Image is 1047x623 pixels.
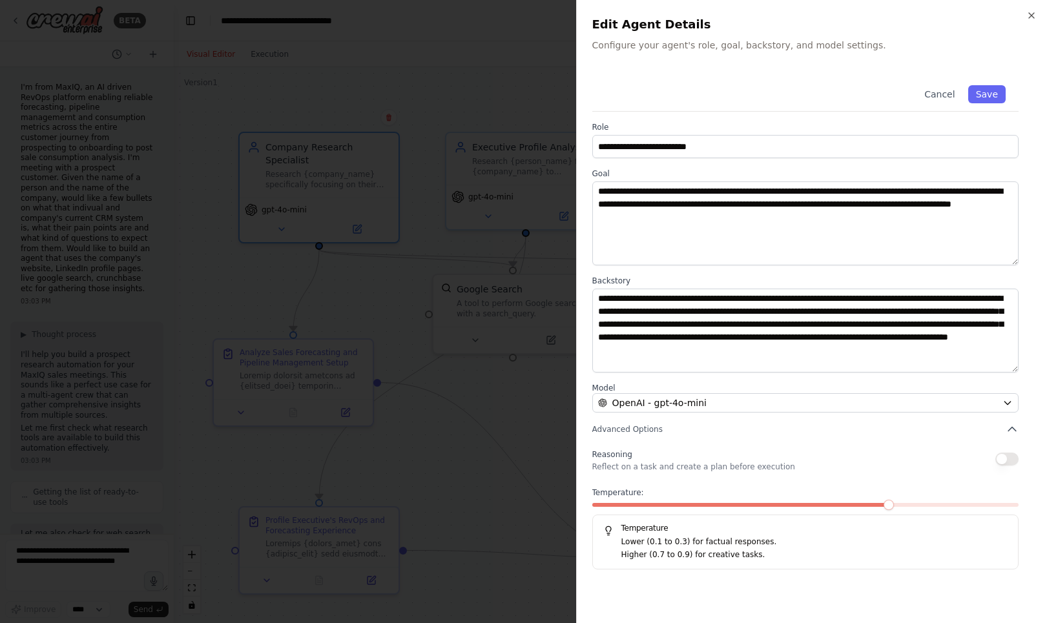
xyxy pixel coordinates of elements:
[592,462,795,472] p: Reflect on a task and create a plan before execution
[592,424,663,434] span: Advanced Options
[592,487,644,498] span: Temperature:
[592,39,1031,52] p: Configure your agent's role, goal, backstory, and model settings.
[592,423,1019,436] button: Advanced Options
[592,15,1031,34] h2: Edit Agent Details
[603,523,1008,533] h5: Temperature
[612,396,707,409] span: OpenAI - gpt-4o-mini
[968,85,1006,103] button: Save
[621,549,1008,562] p: Higher (0.7 to 0.9) for creative tasks.
[592,276,1019,286] label: Backstory
[917,85,962,103] button: Cancel
[592,122,1019,132] label: Role
[592,383,1019,393] label: Model
[592,169,1019,179] label: Goal
[621,536,1008,549] p: Lower (0.1 to 0.3) for factual responses.
[592,393,1019,413] button: OpenAI - gpt-4o-mini
[592,450,632,459] span: Reasoning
